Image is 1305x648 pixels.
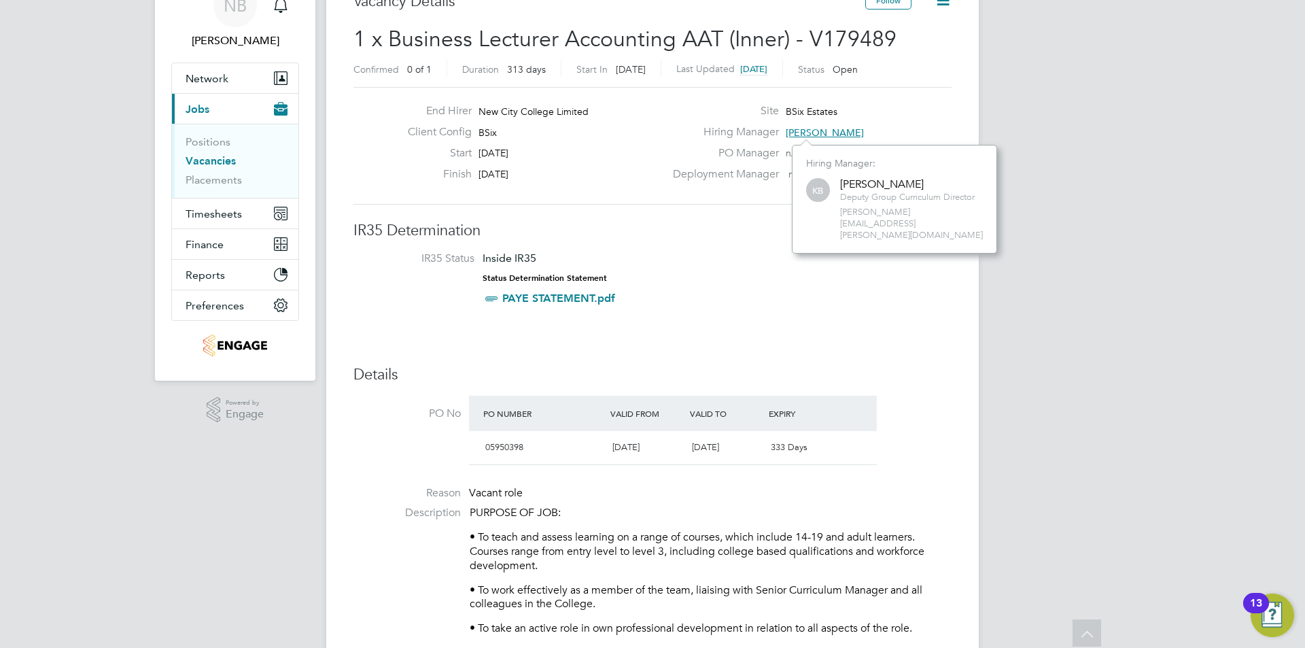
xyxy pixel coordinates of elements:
label: Status [798,63,824,75]
a: Powered byEngage [207,397,264,423]
label: Description [353,506,461,520]
span: Powered by [226,397,264,409]
div: PO Number [480,401,607,426]
strong: Status Determination Statement [483,273,607,283]
button: Reports [172,260,298,290]
span: Deputy Group Curriculum Director [840,192,975,203]
div: Valid From [607,401,686,426]
p: PURPOSE OF JOB: [470,506,952,520]
span: Open [833,63,858,75]
a: Go to home page [171,335,299,356]
span: n/a [788,168,802,180]
button: Jobs [172,94,298,124]
span: 333 Days [771,441,807,453]
span: 0 of 1 [407,63,432,75]
a: Placements [186,173,242,186]
span: New City College Limited [478,105,589,118]
span: Reports [186,269,225,282]
h3: IR35 Determination [353,221,952,241]
span: n/a [786,147,799,159]
span: [DATE] [692,441,719,453]
div: Valid To [686,401,766,426]
label: Hiring Manager [665,125,779,139]
span: [DATE] [478,168,508,180]
span: [DATE] [740,63,767,75]
div: Expiry [765,401,845,426]
a: PAYE STATEMENT.pdf [502,292,615,305]
label: Site [665,104,779,118]
h3: Details [353,365,952,385]
span: BSix [478,126,497,139]
label: Duration [462,63,499,75]
label: Start [397,146,472,160]
span: Vacant role [469,486,523,500]
label: PO Manager [665,146,779,160]
p: • To take an active role in own professional development in relation to all aspects of the role. [470,621,952,636]
span: [DATE] [478,147,508,159]
img: jambo-logo-retina.png [203,335,266,356]
p: • To work effectively as a member of the team, liaising with Senior Curriculum Manager and all co... [470,583,952,612]
button: Preferences [172,290,298,320]
span: Engage [226,409,264,420]
a: Vacancies [186,154,236,167]
label: Reason [353,486,461,500]
span: KB [806,179,830,203]
label: PO No [353,407,461,421]
span: Inside IR35 [483,252,536,265]
label: End Hirer [397,104,472,118]
label: Last Updated [676,63,735,75]
div: Jobs [172,124,298,198]
p: • To teach and assess learning on a range of courses, which include 14-19 and adult learners. Cou... [470,530,952,573]
span: 1 x Business Lecturer Accounting AAT (Inner) - V179489 [353,26,897,52]
label: Start In [576,63,608,75]
div: 13 [1250,603,1262,621]
span: [PERSON_NAME][EMAIL_ADDRESS][PERSON_NAME][DOMAIN_NAME] [840,207,983,241]
span: 05950398 [485,441,523,453]
span: Jobs [186,103,209,116]
a: Positions [186,135,230,148]
span: Timesheets [186,207,242,220]
label: IR35 Status [367,252,474,266]
button: Open Resource Center, 13 new notifications [1251,594,1294,637]
button: Finance [172,229,298,259]
label: Deployment Manager [665,167,779,182]
span: [DATE] [612,441,640,453]
label: Confirmed [353,63,399,75]
label: Finish [397,167,472,182]
span: Network [186,72,228,85]
span: 313 days [507,63,546,75]
span: [PERSON_NAME] [786,126,864,139]
span: Nick Briant [171,33,299,49]
div: Hiring Manager: [806,157,983,169]
span: Finance [186,238,224,251]
label: Client Config [397,125,472,139]
span: Preferences [186,299,244,312]
button: Timesheets [172,199,298,228]
span: [DATE] [616,63,646,75]
button: Network [172,63,298,93]
div: [PERSON_NAME] [840,177,975,192]
span: BSix Estates [786,105,837,118]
